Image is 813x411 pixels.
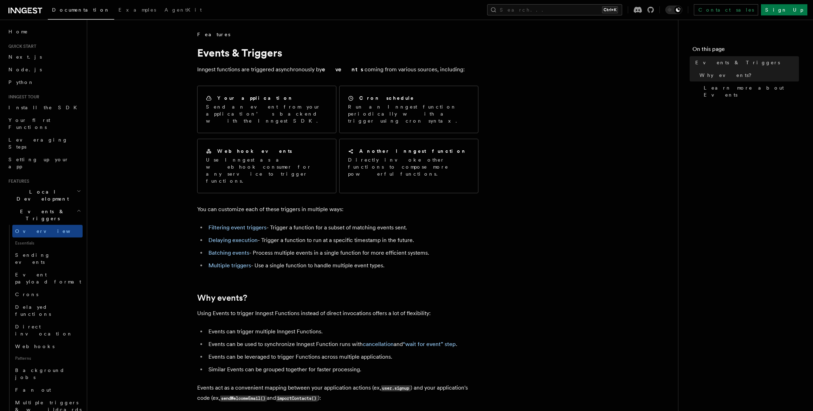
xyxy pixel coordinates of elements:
span: Setting up your app [8,157,69,169]
li: Events can be used to synchronize Inngest Function runs with and . [206,339,478,349]
a: Sending events [12,249,83,268]
span: Patterns [12,353,83,364]
span: Learn more about Events [704,84,799,98]
li: Events can be leveraged to trigger Functions across multiple applications. [206,352,478,362]
a: Batching events [208,249,249,256]
a: Delaying execution [208,237,258,243]
span: Background jobs [15,367,65,380]
a: Home [6,25,83,38]
li: Events can trigger multiple Inngest Functions. [206,327,478,337]
a: Install the SDK [6,101,83,114]
h1: Events & Triggers [197,46,478,59]
span: Documentation [52,7,110,13]
p: Using Events to trigger Inngest Functions instead of direct invocations offers a lot of flexibility: [197,308,478,318]
a: Cron scheduleRun an Inngest function periodically with a trigger using cron syntax. [339,86,478,133]
a: Multiple triggers [208,262,251,269]
span: Crons [15,292,38,297]
li: - Trigger a function to run at a specific timestamp in the future. [206,235,478,245]
a: Filtering event triggers [208,224,266,231]
strong: events [322,66,364,73]
h2: Cron schedule [359,94,414,102]
code: user.signup [381,385,411,391]
h4: On this page [692,45,799,56]
a: cancellation [363,341,394,347]
a: Sign Up [761,4,807,15]
span: Direct invocation [15,324,73,337]
p: Send an event from your application’s backend with the Inngest SDK. [206,103,328,124]
span: Home [8,28,28,35]
a: Documentation [48,2,114,20]
span: Install the SDK [8,105,81,110]
a: Fan out [12,384,83,396]
a: Node.js [6,63,83,76]
a: Another Inngest functionDirectly invoke other functions to compose more powerful functions. [339,139,478,193]
li: - Use a single function to handle multiple event types. [206,261,478,270]
a: Leveraging Steps [6,133,83,153]
a: Why events? [197,293,247,303]
span: Essentials [12,237,83,249]
span: Features [197,31,230,38]
a: Setting up your app [6,153,83,173]
span: Local Development [6,188,77,202]
a: AgentKit [160,2,206,19]
p: Directly invoke other functions to compose more powerful functions. [348,156,470,177]
h2: Webhook events [217,148,292,155]
code: importContacts() [276,396,318,402]
p: Events act as a convenient mapping between your application actions (ex, ) and your application's... [197,383,478,403]
p: Use Inngest as a webhook consumer for any service to trigger functions. [206,156,328,184]
span: AgentKit [164,7,202,13]
p: Run an Inngest function periodically with a trigger using cron syntax. [348,103,470,124]
span: Webhooks [15,344,54,349]
li: - Trigger a function for a subset of matching events sent. [206,223,478,233]
h2: Another Inngest function [359,148,467,155]
span: Events & Triggers [695,59,780,66]
button: Local Development [6,185,83,205]
span: Your first Functions [8,117,50,130]
span: Sending events [15,252,50,265]
span: Leveraging Steps [8,137,68,150]
a: Next.js [6,51,83,63]
li: Similar Events can be grouped together for faster processing. [206,365,478,374]
span: Quick start [6,44,36,49]
span: Events & Triggers [6,208,77,222]
code: sendWelcomeEmail() [220,396,267,402]
button: Events & Triggers [6,205,83,225]
kbd: Ctrl+K [602,6,618,13]
span: Fan out [15,387,51,393]
a: “wait for event” step [403,341,456,347]
a: Examples [114,2,160,19]
span: Overview [15,228,88,234]
a: Your applicationSend an event from your application’s backend with the Inngest SDK. [197,86,336,133]
span: Event payload format [15,272,81,285]
a: Webhooks [12,340,83,353]
a: Events & Triggers [692,56,799,69]
span: Next.js [8,54,42,60]
a: Your first Functions [6,114,83,133]
a: Overview [12,225,83,237]
a: Contact sales [694,4,758,15]
span: Delayed functions [15,304,51,317]
a: Event payload format [12,268,83,288]
a: Why events? [697,69,799,81]
a: Background jobs [12,364,83,384]
span: Why events? [699,72,756,79]
span: Node.js [8,67,42,72]
button: Toggle dark mode [665,6,682,14]
a: Python [6,76,83,89]
a: Direct invocation [12,320,83,340]
p: Inngest functions are triggered asynchronously by coming from various sources, including: [197,65,478,74]
button: Search...Ctrl+K [487,4,622,15]
span: Features [6,178,29,184]
li: - Process multiple events in a single function for more efficient systems. [206,248,478,258]
a: Learn more about Events [701,81,799,101]
span: Examples [118,7,156,13]
a: Crons [12,288,83,301]
a: Webhook eventsUse Inngest as a webhook consumer for any service to trigger functions. [197,139,336,193]
span: Python [8,79,34,85]
a: Delayed functions [12,301,83,320]
h2: Your application [217,94,293,102]
p: You can customize each of these triggers in multiple ways: [197,204,478,214]
span: Inngest tour [6,94,39,100]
